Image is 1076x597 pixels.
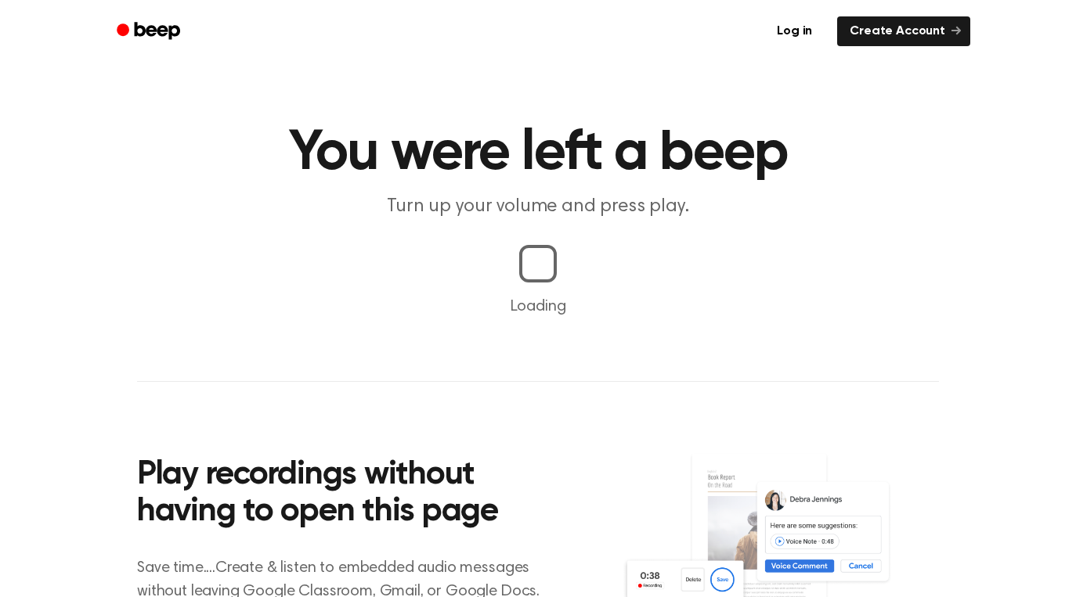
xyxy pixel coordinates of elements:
[761,13,828,49] a: Log in
[19,295,1057,318] p: Loading
[137,125,939,182] h1: You were left a beep
[106,16,194,47] a: Beep
[137,457,559,531] h2: Play recordings without having to open this page
[237,194,839,220] p: Turn up your volume and press play.
[837,16,970,46] a: Create Account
